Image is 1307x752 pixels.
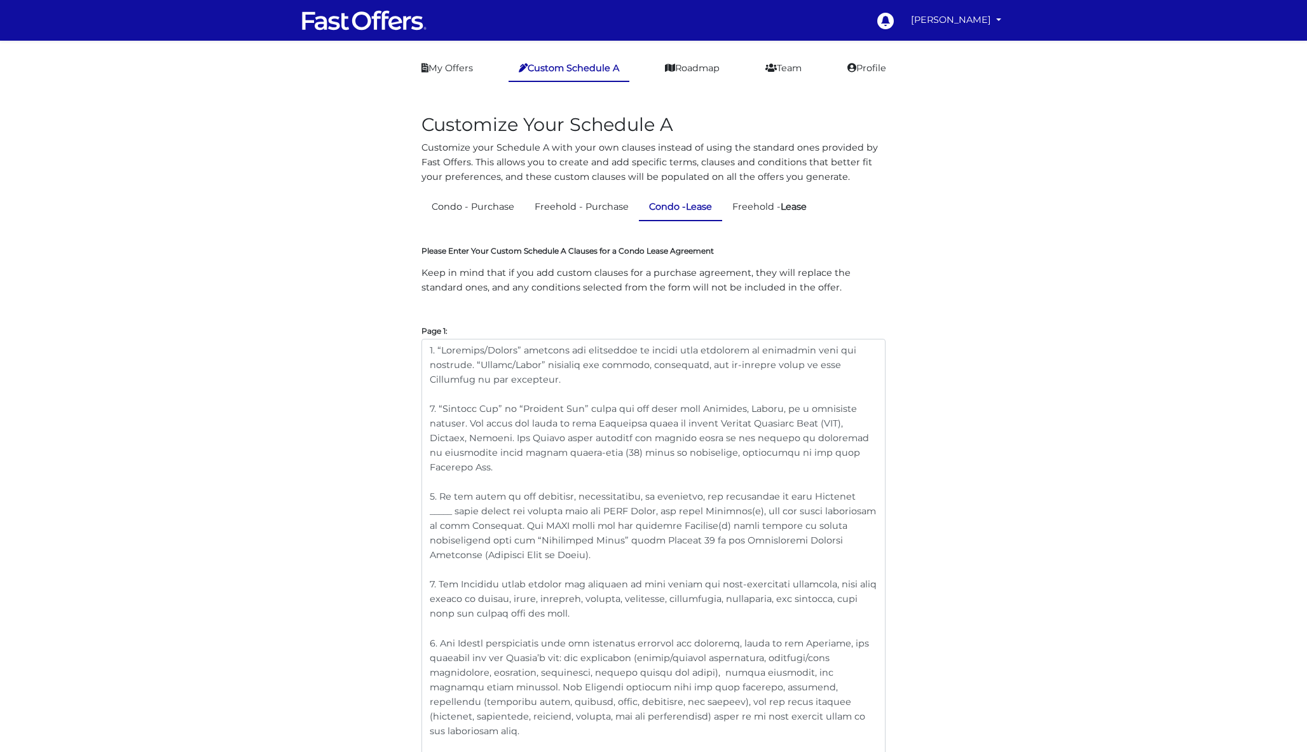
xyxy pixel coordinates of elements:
[837,56,896,81] a: Profile
[509,56,629,82] a: Custom Schedule A
[421,266,886,295] p: Keep in mind that if you add custom clauses for a purchase agreement, they will replace the stand...
[421,329,448,332] label: Page 1:
[781,201,807,212] strong: Lease
[639,195,722,221] a: Condo -Lease
[421,246,714,256] label: Please Enter Your Custom Schedule A Clauses for a Condo Lease Agreement
[421,195,524,219] a: Condo - Purchase
[906,8,1006,32] a: [PERSON_NAME]
[524,195,639,219] a: Freehold - Purchase
[722,195,817,219] a: Freehold -Lease
[411,56,483,81] a: My Offers
[655,56,730,81] a: Roadmap
[686,201,712,212] strong: Lease
[755,56,812,81] a: Team
[421,140,886,184] p: Customize your Schedule A with your own clauses instead of using the standard ones provided by Fa...
[421,114,886,136] h2: Customize Your Schedule A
